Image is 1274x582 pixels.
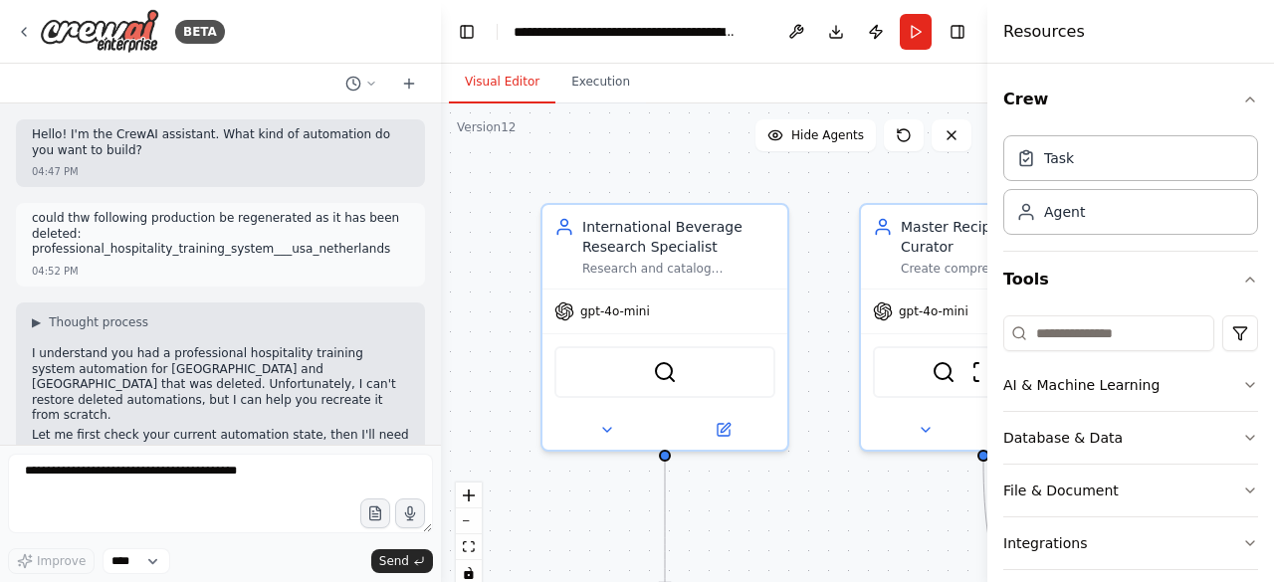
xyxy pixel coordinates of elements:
button: zoom out [456,508,482,534]
button: Improve [8,548,95,574]
div: BETA [175,20,225,44]
div: Integrations [1003,533,1087,553]
img: ScrapeWebsiteTool [971,360,995,384]
div: Research and catalog traditional and popular beverages from different countries and cultures, inc... [582,261,775,277]
div: File & Document [1003,481,1119,500]
p: Let me first check your current automation state, then I'll need some details about what the orig... [32,428,409,475]
span: ▶ [32,314,41,330]
button: Tools [1003,252,1258,307]
span: Thought process [49,314,148,330]
h4: Resources [1003,20,1085,44]
button: File & Document [1003,465,1258,516]
button: fit view [456,534,482,560]
img: Logo [40,9,159,54]
p: I understand you had a professional hospitality training system automation for [GEOGRAPHIC_DATA] ... [32,346,409,424]
div: International Beverage Research Specialist [582,217,775,257]
button: Hide Agents [755,119,876,151]
nav: breadcrumb [514,22,738,42]
span: Hide Agents [791,127,864,143]
div: Agent [1044,202,1085,222]
p: could thw following production be regenerated as it has been deleted: professional_hospitality_tr... [32,211,409,258]
button: Visual Editor [449,62,555,103]
span: Send [379,553,409,569]
span: gpt-4o-mini [580,303,650,319]
button: Send [371,549,433,573]
div: Crew [1003,127,1258,251]
span: Improve [37,553,86,569]
img: SerperDevTool [653,360,677,384]
p: Hello! I'm the CrewAI assistant. What kind of automation do you want to build? [32,127,409,158]
button: Hide left sidebar [453,18,481,46]
button: Crew [1003,72,1258,127]
button: Click to speak your automation idea [395,498,425,528]
span: gpt-4o-mini [899,303,968,319]
button: Start a new chat [393,72,425,96]
div: AI & Machine Learning [1003,375,1160,395]
img: SerperDevTool [932,360,955,384]
div: Database & Data [1003,428,1123,448]
div: Master Recipe Database Curator [901,217,1094,257]
div: Version 12 [457,119,516,135]
button: Database & Data [1003,412,1258,464]
div: 04:47 PM [32,164,79,179]
button: zoom in [456,483,482,508]
div: 04:52 PM [32,264,79,279]
button: Open in side panel [667,418,779,442]
div: International Beverage Research SpecialistResearch and catalog traditional and popular beverages ... [540,203,789,452]
button: Upload files [360,498,390,528]
button: Integrations [1003,517,1258,569]
div: Task [1044,148,1074,168]
button: Execution [555,62,646,103]
div: Create comprehensive, exact cocktail and beverage recipes with precise measurements, timing, tech... [901,261,1094,277]
div: Master Recipe Database CuratorCreate comprehensive, exact cocktail and beverage recipes with prec... [859,203,1108,452]
button: Hide right sidebar [944,18,971,46]
button: AI & Machine Learning [1003,359,1258,411]
button: Switch to previous chat [337,72,385,96]
button: ▶Thought process [32,314,148,330]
